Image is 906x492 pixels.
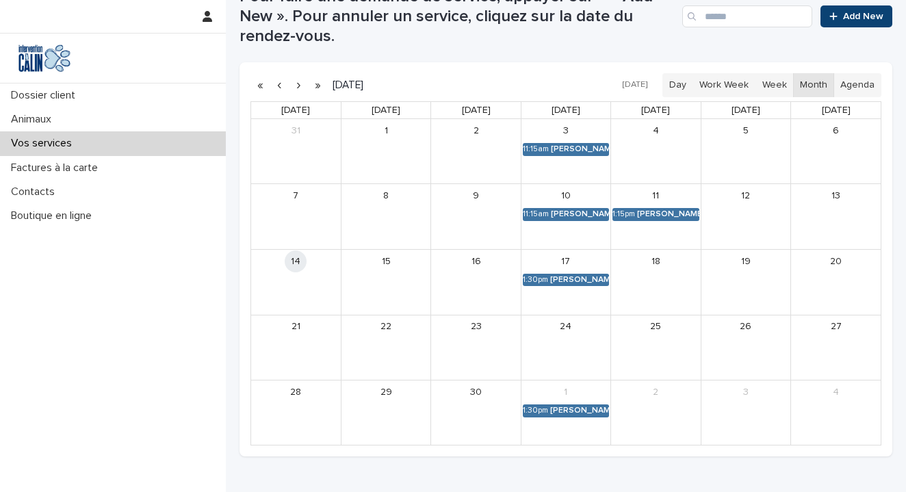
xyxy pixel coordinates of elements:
[523,406,548,415] div: 1:30pm
[637,209,699,219] div: [PERSON_NAME] St-[PERSON_NAME]
[251,119,341,183] td: August 31, 2025
[5,209,103,222] p: Boutique en ligne
[701,315,790,380] td: September 26, 2025
[431,249,521,315] td: September 16, 2025
[701,119,790,183] td: September 5, 2025
[251,249,341,315] td: September 14, 2025
[5,89,86,102] p: Dossier client
[701,184,790,250] td: September 12, 2025
[251,380,341,445] td: September 28, 2025
[523,209,549,219] div: 11:15am
[369,102,403,119] a: Monday
[5,113,62,126] p: Animaux
[465,250,487,272] a: September 16, 2025
[251,315,341,380] td: September 21, 2025
[638,102,673,119] a: Thursday
[431,184,521,250] td: September 9, 2025
[662,73,693,96] button: Day
[250,74,270,96] button: Previous year
[793,73,834,96] button: Month
[523,275,548,285] div: 1:30pm
[465,120,487,142] a: September 2, 2025
[341,119,430,183] td: September 1, 2025
[555,185,577,207] a: September 10, 2025
[645,120,666,142] a: September 4, 2025
[549,102,583,119] a: Wednesday
[755,73,793,96] button: Week
[693,73,755,96] button: Work Week
[611,184,701,250] td: September 11, 2025
[612,209,635,219] div: 1:15pm
[341,184,430,250] td: September 8, 2025
[5,161,109,174] p: Factures à la carte
[791,249,881,315] td: September 20, 2025
[820,5,892,27] a: Add New
[459,102,493,119] a: Tuesday
[645,185,666,207] a: September 11, 2025
[645,381,666,403] a: October 2, 2025
[5,185,66,198] p: Contacts
[825,120,847,142] a: September 6, 2025
[843,12,883,21] span: Add New
[521,249,610,315] td: September 17, 2025
[431,380,521,445] td: September 30, 2025
[791,119,881,183] td: September 6, 2025
[735,316,757,338] a: September 26, 2025
[465,316,487,338] a: September 23, 2025
[791,380,881,445] td: October 4, 2025
[327,80,363,90] h2: [DATE]
[825,381,847,403] a: October 4, 2025
[551,144,609,154] div: [PERSON_NAME] St-[PERSON_NAME]
[825,316,847,338] a: September 27, 2025
[341,380,430,445] td: September 29, 2025
[550,406,609,415] div: [PERSON_NAME] St-[PERSON_NAME]
[729,102,763,119] a: Friday
[285,381,307,403] a: September 28, 2025
[251,184,341,250] td: September 7, 2025
[611,249,701,315] td: September 18, 2025
[285,250,307,272] a: September 14, 2025
[645,316,666,338] a: September 25, 2025
[551,209,609,219] div: [PERSON_NAME] St-[PERSON_NAME]
[611,315,701,380] td: September 25, 2025
[285,185,307,207] a: September 7, 2025
[465,381,487,403] a: September 30, 2025
[701,380,790,445] td: October 3, 2025
[431,119,521,183] td: September 2, 2025
[701,249,790,315] td: September 19, 2025
[611,380,701,445] td: October 2, 2025
[523,144,549,154] div: 11:15am
[289,74,308,96] button: Next month
[285,316,307,338] a: September 21, 2025
[833,73,881,96] button: Agenda
[375,381,397,403] a: September 29, 2025
[375,185,397,207] a: September 8, 2025
[521,119,610,183] td: September 3, 2025
[375,316,397,338] a: September 22, 2025
[735,381,757,403] a: October 3, 2025
[5,137,83,150] p: Vos services
[555,120,577,142] a: September 3, 2025
[645,250,666,272] a: September 18, 2025
[375,250,397,272] a: September 15, 2025
[375,120,397,142] a: September 1, 2025
[819,102,853,119] a: Saturday
[616,75,654,95] button: [DATE]
[521,380,610,445] td: October 1, 2025
[555,250,577,272] a: September 17, 2025
[341,315,430,380] td: September 22, 2025
[521,184,610,250] td: September 10, 2025
[431,315,521,380] td: September 23, 2025
[682,5,812,27] input: Search
[308,74,327,96] button: Next year
[791,315,881,380] td: September 27, 2025
[521,315,610,380] td: September 24, 2025
[465,185,487,207] a: September 9, 2025
[825,185,847,207] a: September 13, 2025
[555,381,577,403] a: October 1, 2025
[735,250,757,272] a: September 19, 2025
[825,250,847,272] a: September 20, 2025
[555,316,577,338] a: September 24, 2025
[285,120,307,142] a: August 31, 2025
